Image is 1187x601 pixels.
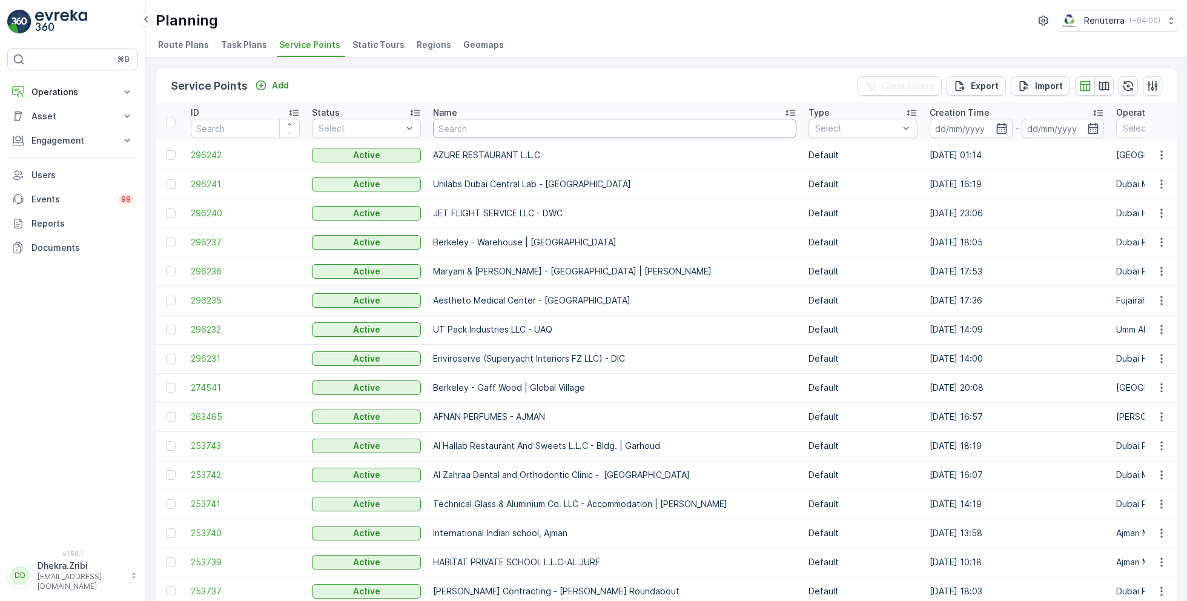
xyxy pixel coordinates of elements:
span: Task Plans [221,39,267,51]
span: 296232 [191,324,300,336]
p: Active [353,236,380,248]
p: Technical Glass & Aluminium Co. LLC - Accommodation | [PERSON_NAME] [433,498,796,510]
button: Active [312,410,421,424]
span: 296236 [191,265,300,277]
p: Enviroserve (Superyacht Interiors FZ LLC) - DIC [433,353,796,365]
td: [DATE] 23:06 [924,199,1110,228]
p: Active [353,556,380,568]
p: Al Zahraa Dental and Orthodontic Clinic - [GEOGRAPHIC_DATA] [433,469,796,481]
div: Toggle Row Selected [166,470,176,480]
p: Renuterra [1084,15,1125,27]
p: Default [808,294,918,307]
p: Default [808,149,918,161]
span: 296241 [191,178,300,190]
span: 253741 [191,498,300,510]
button: Operations [7,80,138,104]
button: Clear Filters [858,76,942,96]
span: Static Tours [352,39,405,51]
p: Berkeley - Gaff Wood | Global Village [433,382,796,394]
a: Events99 [7,187,138,211]
p: Active [353,440,380,452]
p: Active [353,207,380,219]
p: Berkeley - Warehouse | [GEOGRAPHIC_DATA] [433,236,796,248]
td: [DATE] 16:07 [924,460,1110,490]
p: Default [808,498,918,510]
p: Active [353,265,380,277]
input: Search [191,119,300,138]
p: Service Points [171,78,248,95]
p: HABITAT PRIVATE SCHOOL L.L.C-AL JURF [433,556,796,568]
p: Aestheto Medical Center - [GEOGRAPHIC_DATA] [433,294,796,307]
p: Export [971,80,999,92]
td: [DATE] 13:58 [924,519,1110,548]
p: Import [1035,80,1063,92]
div: Toggle Row Selected [166,412,176,422]
p: Default [808,382,918,394]
p: Active [353,294,380,307]
p: Select [319,122,402,134]
p: Default [808,527,918,539]
p: Default [808,469,918,481]
p: [PERSON_NAME] Contracting - [PERSON_NAME] Roundabout [433,585,796,597]
input: dd/mm/yyyy [930,119,1013,138]
a: 296240 [191,207,300,219]
p: Clear Filters [882,80,934,92]
a: 263465 [191,411,300,423]
button: Renuterra(+04:00) [1060,10,1177,32]
a: 253743 [191,440,300,452]
div: Toggle Row Selected [166,441,176,451]
a: 253739 [191,556,300,568]
p: Add [272,79,289,91]
div: Toggle Row Selected [166,499,176,509]
span: Route Plans [158,39,209,51]
div: Toggle Row Selected [166,296,176,305]
p: Reports [31,217,133,230]
button: Active [312,439,421,453]
p: [EMAIL_ADDRESS][DOMAIN_NAME] [38,572,125,591]
a: 296237 [191,236,300,248]
p: Creation Time [930,107,990,119]
a: 253742 [191,469,300,481]
button: Active [312,322,421,337]
p: Dhekra.Zribi [38,560,125,572]
div: Toggle Row Selected [166,528,176,538]
button: Active [312,584,421,599]
div: Toggle Row Selected [166,383,176,393]
td: [DATE] 14:09 [924,315,1110,344]
p: AFNAN PERFUMES - AJMAN [433,411,796,423]
a: Reports [7,211,138,236]
a: 296231 [191,353,300,365]
button: Active [312,351,421,366]
p: Name [433,107,457,119]
p: Operations [31,86,114,98]
p: Active [353,353,380,365]
span: Regions [417,39,451,51]
button: Engagement [7,128,138,153]
p: Default [808,236,918,248]
button: Active [312,468,421,482]
p: Default [808,556,918,568]
span: 253740 [191,527,300,539]
button: Active [312,293,421,308]
td: [DATE] 14:19 [924,490,1110,519]
p: ID [191,107,199,119]
button: Asset [7,104,138,128]
p: Active [353,324,380,336]
button: Active [312,497,421,511]
p: Documents [31,242,133,254]
p: Unilabs Dubai Central Lab - [GEOGRAPHIC_DATA] [433,178,796,190]
p: AZURE RESTAURANT L.L.C [433,149,796,161]
p: Default [808,411,918,423]
p: Engagement [31,134,114,147]
input: Search [433,119,796,138]
td: [DATE] 18:19 [924,431,1110,460]
span: Geomaps [463,39,504,51]
div: Toggle Row Selected [166,179,176,189]
td: [DATE] 16:57 [924,402,1110,431]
